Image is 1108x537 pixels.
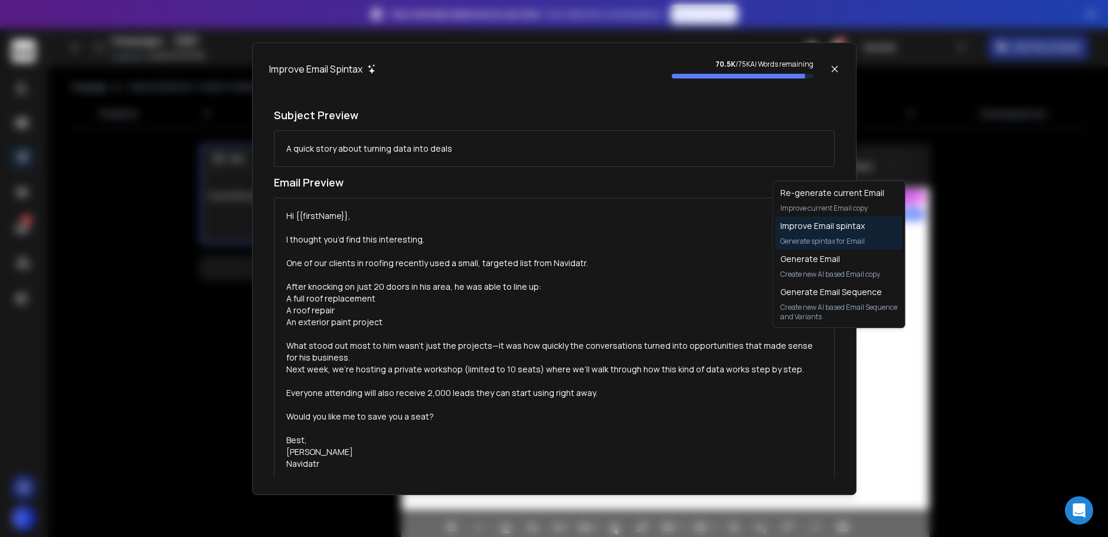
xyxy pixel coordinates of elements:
p: Generate spintax for Email [780,237,865,246]
div: Would you like me to save you a seat? [286,411,822,423]
h1: Improve Email spintax [780,220,865,232]
strong: 70.5K [715,59,736,69]
h1: Email Preview [274,174,835,191]
h1: Re-generate current Email [780,187,884,199]
div: Everyone attending will also receive 2,000 leads they can start using right away. [286,387,822,399]
h1: Improve Email Spintax [269,62,362,76]
div: Open Intercom Messenger [1065,496,1093,525]
p: Improve current Email copy [780,204,884,213]
h1: Generate Email Sequence [780,286,898,298]
div: I thought you’d find this interesting. [286,234,822,245]
div: Navidatr [286,458,822,470]
div: A full roof replacement [286,293,822,304]
div: One of our clients in roofing recently used a small, targeted list from Navidatr. [286,257,822,269]
p: Create new AI based Email Sequence and Variants [780,303,898,322]
p: Create new AI based Email copy [780,270,880,279]
div: What stood out most to him wasn’t just the projects—it was how quickly the conversations turned i... [286,340,822,364]
div: Hi {{firstName}}, [286,210,822,222]
div: [PERSON_NAME] [286,446,822,458]
h1: Generate Email [780,253,880,265]
div: A roof repair [286,304,822,316]
div: A quick story about turning data into deals [286,143,452,155]
div: After knocking on just 20 doors in his area, he was able to line up: [286,281,822,293]
div: Best, [286,434,822,446]
div: An exterior paint project [286,316,822,328]
div: Next week, we’re hosting a private workshop (limited to 10 seats) where we’ll walk through how th... [286,364,822,375]
h1: Subject Preview [274,107,835,123]
p: / 75K AI Words remaining [672,60,813,69]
